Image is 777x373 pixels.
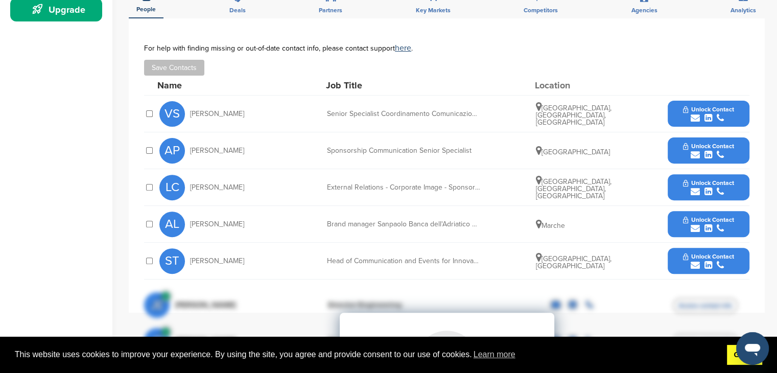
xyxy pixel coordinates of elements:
span: [PERSON_NAME] [190,221,244,228]
button: Save Contacts [144,60,204,76]
span: [PERSON_NAME] [190,147,244,154]
span: Unlock Contact [683,179,734,186]
span: ST [159,248,185,274]
span: [GEOGRAPHIC_DATA], [GEOGRAPHIC_DATA], [GEOGRAPHIC_DATA] [536,177,611,200]
span: Analytics [731,7,756,13]
a: learn more about cookies [472,347,517,362]
span: Marche [536,221,565,230]
span: AL [159,212,185,237]
div: Name [157,81,270,90]
button: Unlock Contact [671,135,746,166]
button: Unlock Contact [671,209,746,240]
span: AP [159,138,185,164]
div: Brand manager Sanpaolo Banca dell'Adriatico Spa [327,221,480,228]
span: This website uses cookies to improve your experience. By using the site, you agree and provide co... [15,347,719,362]
span: Unlock Contact [683,253,734,260]
span: VS [159,101,185,127]
span: [GEOGRAPHIC_DATA] [536,148,610,156]
span: People [136,6,156,12]
span: Agencies [631,7,657,13]
div: Upgrade [15,1,102,19]
button: Unlock Contact [671,172,746,203]
span: Unlock Contact [683,106,734,113]
div: External Relations - Corporate Image - Sponsorship & Partnership Department [327,184,480,191]
span: Unlock Contact [683,143,734,150]
button: Unlock Contact [671,99,746,129]
span: Unlock Contact [683,216,734,223]
span: [PERSON_NAME] [190,110,244,118]
span: [PERSON_NAME] [190,258,244,265]
span: LC [159,175,185,200]
iframe: Button to launch messaging window [736,332,769,365]
div: Senior Specialist Coordinamento Comunicazione sui Territori | Sponsorship culturali e istituzionali [327,110,480,118]
span: [GEOGRAPHIC_DATA], [GEOGRAPHIC_DATA], [GEOGRAPHIC_DATA] [536,104,611,127]
span: [PERSON_NAME] [190,184,244,191]
a: dismiss cookie message [727,345,762,365]
span: Key Markets [416,7,451,13]
div: Sponsorship Communication Senior Specialist [327,147,480,154]
div: For help with finding missing or out-of-date contact info, please contact support . [144,44,749,52]
a: here [395,43,411,53]
span: Deals [229,7,246,13]
span: Partners [319,7,342,13]
span: Competitors [524,7,558,13]
div: Location [535,81,611,90]
button: Unlock Contact [671,246,746,276]
div: Head of Communication and Events for Innovation [327,258,480,265]
div: Job Title [326,81,479,90]
span: [GEOGRAPHIC_DATA], [GEOGRAPHIC_DATA] [536,254,611,270]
